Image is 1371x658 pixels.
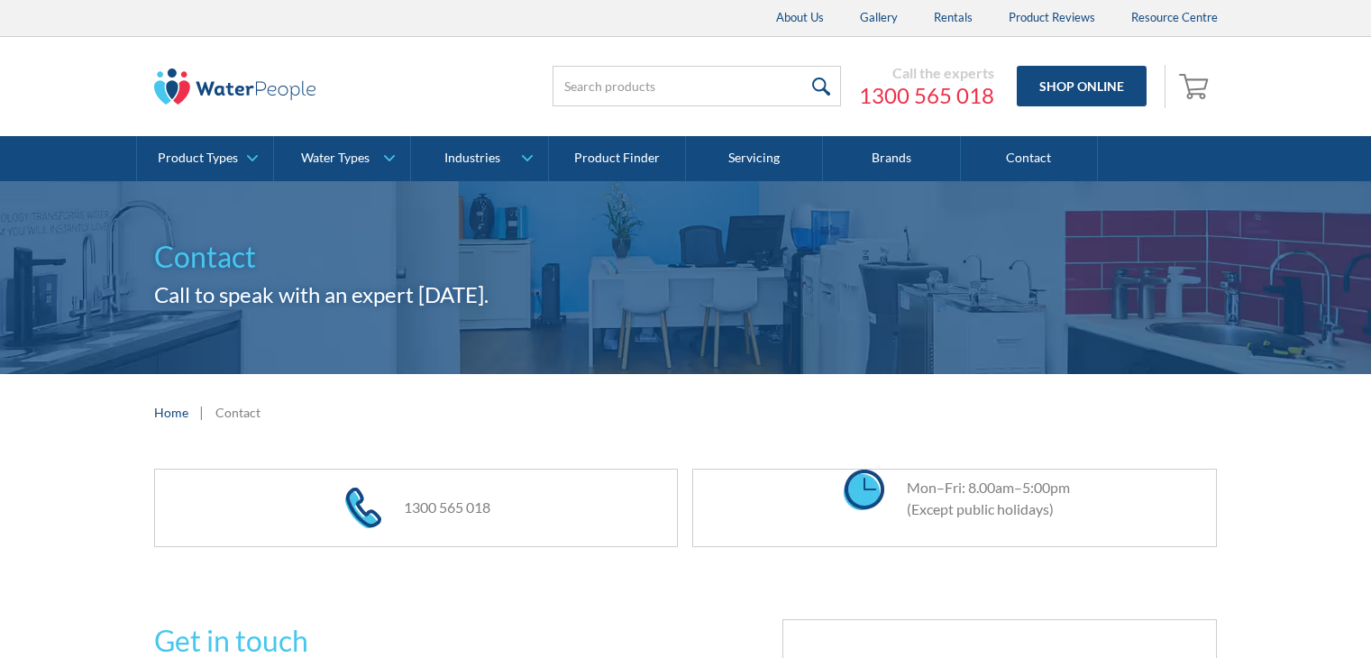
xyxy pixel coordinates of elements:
a: Product Finder [549,136,686,181]
a: 1300 565 018 [404,498,490,516]
h1: Contact [154,235,1218,279]
div: Water Types [301,151,370,166]
a: Water Types [274,136,410,181]
img: clock icon [844,470,884,510]
h2: Call to speak with an expert [DATE]. [154,279,1218,311]
div: Call the experts [859,64,994,82]
div: Product Types [158,151,238,166]
a: Brands [823,136,960,181]
div: Industries [444,151,500,166]
a: Servicing [686,136,823,181]
a: Shop Online [1017,66,1147,106]
img: shopping cart [1179,71,1213,100]
a: Product Types [137,136,273,181]
div: Mon–Fri: 8.00am–5:00pm (Except public holidays) [889,477,1070,520]
div: | [197,401,206,423]
a: 1300 565 018 [859,82,994,109]
img: phone icon [345,488,381,528]
img: The Water People [154,69,316,105]
a: Industries [411,136,547,181]
input: Search products [553,66,841,106]
a: Home [154,403,188,422]
a: Contact [961,136,1098,181]
a: Open cart [1174,65,1218,108]
div: Contact [215,403,260,422]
